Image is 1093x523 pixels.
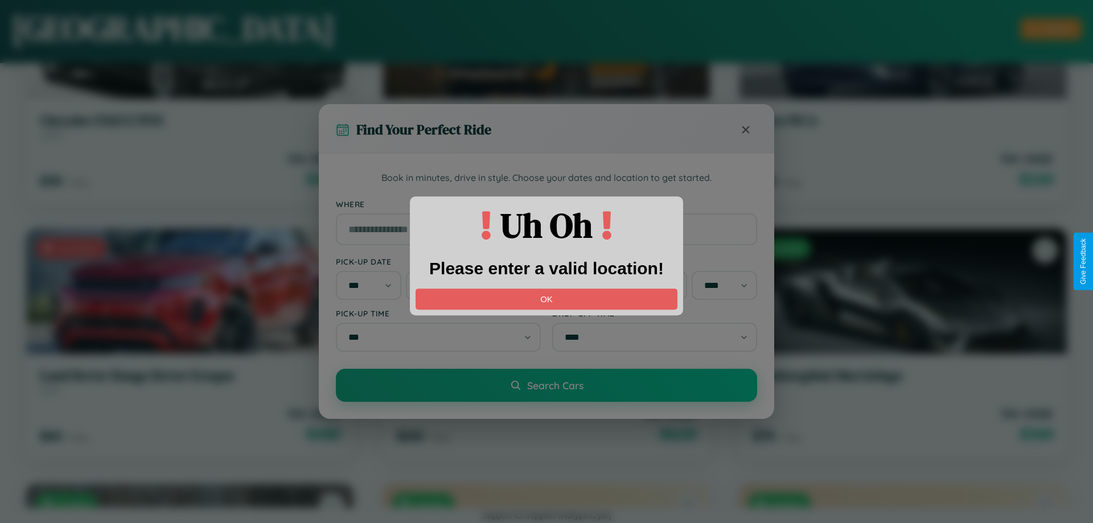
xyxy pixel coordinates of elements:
[336,257,541,266] label: Pick-up Date
[527,379,584,392] span: Search Cars
[552,257,757,266] label: Drop-off Date
[356,120,491,139] h3: Find Your Perfect Ride
[336,199,757,209] label: Where
[336,308,541,318] label: Pick-up Time
[552,308,757,318] label: Drop-off Time
[336,171,757,186] p: Book in minutes, drive in style. Choose your dates and location to get started.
